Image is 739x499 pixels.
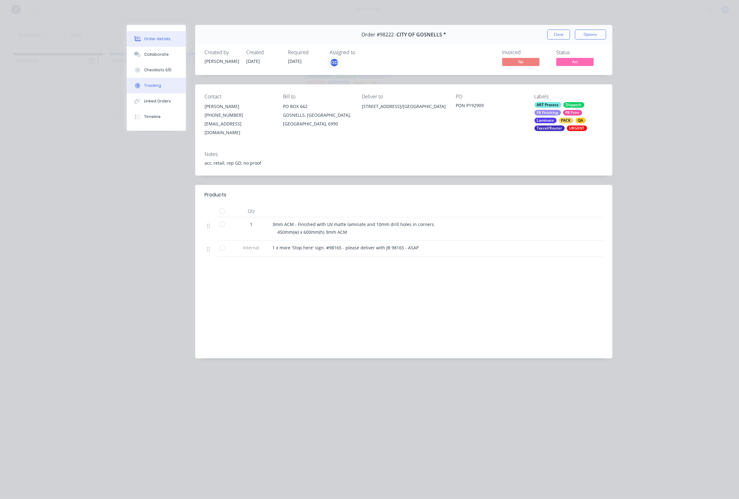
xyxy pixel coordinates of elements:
[246,58,260,64] span: [DATE]
[556,58,594,66] span: Art
[233,205,270,217] div: Qty
[534,110,561,115] div: FB Finishing
[144,52,169,57] div: Collaborate
[235,244,267,251] span: Internal
[283,94,352,100] div: Bill to
[127,78,186,93] button: Tracking
[246,49,280,55] div: Created
[576,118,586,123] div: QA
[563,110,582,115] div: FB Print
[534,118,557,123] div: Laminate
[362,102,446,122] div: [STREET_ADDRESS]/[GEOGRAPHIC_DATA]
[288,58,302,64] span: [DATE]
[563,102,584,108] div: Dispatch
[502,58,539,66] span: No
[288,49,322,55] div: Required
[575,30,606,40] button: Options
[547,30,570,40] button: Close
[144,36,171,42] div: Order details
[502,49,549,55] div: Invoiced
[456,94,525,100] div: PO
[556,49,603,55] div: Status
[277,229,347,235] span: 450mm(w) x 600mm(h) 3mm ACM
[534,94,603,100] div: Labels
[205,120,273,137] div: [EMAIL_ADDRESS][DOMAIN_NAME]
[272,245,419,251] span: 1 x more 'Stop here' sign. #98165 - please deliver with JB 98165 - ASAP
[397,32,446,38] span: CITY OF GOSNELLS *
[534,125,565,131] div: Texcel/Router
[456,102,525,111] div: PON P192909
[330,58,339,67] button: GD
[205,102,273,111] div: [PERSON_NAME]
[144,83,161,88] div: Tracking
[144,114,161,120] div: Timeline
[205,58,239,64] div: [PERSON_NAME]
[127,62,186,78] button: Checklists 0/0
[283,111,352,128] div: GOSNELLS, [GEOGRAPHIC_DATA], [GEOGRAPHIC_DATA], 6990
[205,102,273,137] div: [PERSON_NAME][PHONE_NUMBER][EMAIL_ADDRESS][DOMAIN_NAME]
[205,160,603,166] div: acc, retail, rep GD, no proof
[283,102,352,111] div: PO BOX 662
[567,125,587,131] div: URGENT
[534,102,561,108] div: ART Process
[283,102,352,128] div: PO BOX 662GOSNELLS, [GEOGRAPHIC_DATA], [GEOGRAPHIC_DATA], 6990
[205,49,239,55] div: Created by
[205,94,273,100] div: Contact
[556,58,594,67] button: Art
[144,98,171,104] div: Linked Orders
[144,67,172,73] div: Checklists 0/0
[205,191,226,199] div: Products
[250,221,252,228] span: 1
[205,151,603,157] div: Notes
[127,109,186,125] button: Timeline
[361,32,397,38] span: Order #98222 -
[205,111,273,120] div: [PHONE_NUMBER]
[559,118,573,123] div: PACK
[272,221,434,227] span: 3mm ACM - Finished with UV matte laminate and 10mm drill holes in corners
[362,102,446,111] div: [STREET_ADDRESS]/[GEOGRAPHIC_DATA]
[127,93,186,109] button: Linked Orders
[330,49,392,55] div: Assigned to
[127,31,186,47] button: Order details
[362,94,446,100] div: Deliver to
[127,47,186,62] button: Collaborate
